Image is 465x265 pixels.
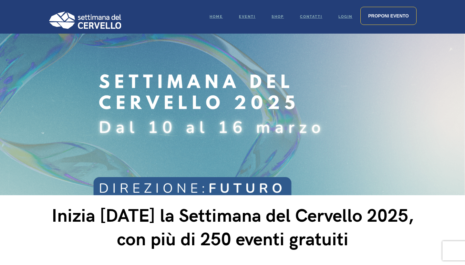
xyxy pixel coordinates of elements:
span: Home [210,15,223,19]
span: Login [338,15,352,19]
span: Shop [272,15,284,19]
img: Logo [48,11,121,29]
span: Proponi evento [368,13,409,18]
span: Eventi [239,15,255,19]
span: Contatti [300,15,322,19]
h1: Inizia [DATE] la Settimana del Cervello 2025, con più di 250 eventi gratuiti [48,205,417,252]
a: Proponi evento [360,7,417,25]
